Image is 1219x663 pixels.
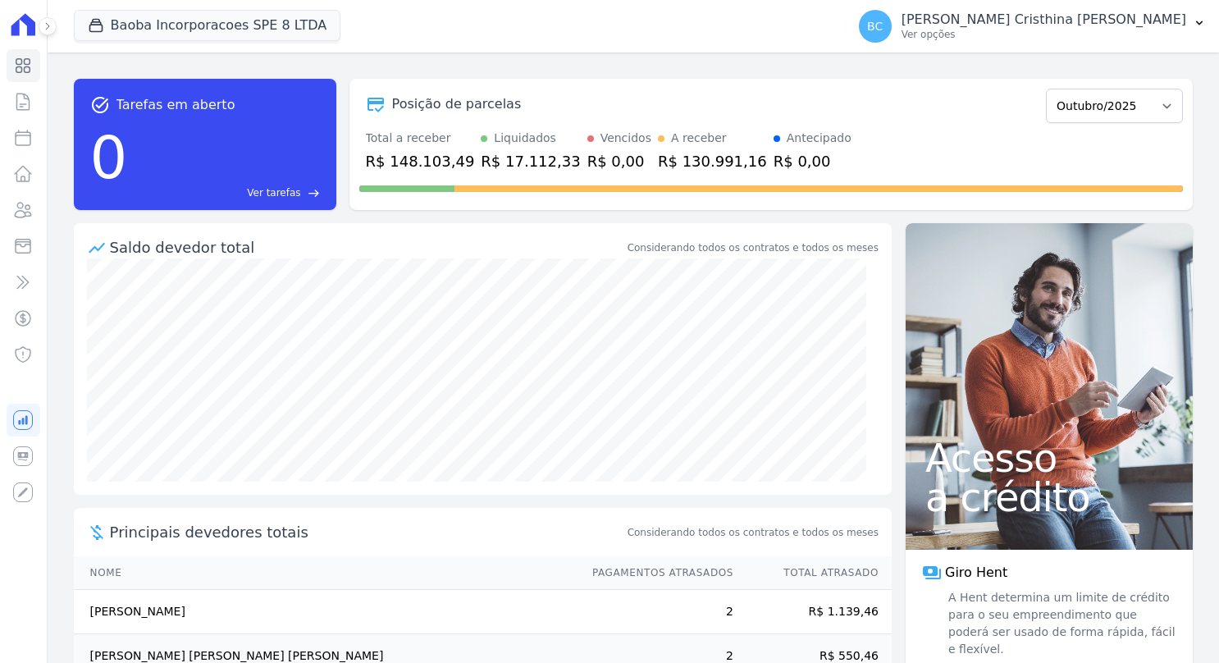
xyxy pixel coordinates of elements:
div: Antecipado [787,130,851,147]
div: Total a receber [366,130,475,147]
div: R$ 17.112,33 [481,150,580,172]
span: Tarefas em aberto [116,95,235,115]
span: Principais devedores totais [110,521,624,543]
span: Giro Hent [945,563,1007,583]
button: Baoba Incorporacoes SPE 8 LTDA [74,10,341,41]
th: Pagamentos Atrasados [577,556,734,590]
button: BC [PERSON_NAME] Cristhina [PERSON_NAME] Ver opções [846,3,1219,49]
div: Posição de parcelas [392,94,522,114]
span: A Hent determina um limite de crédito para o seu empreendimento que poderá ser usado de forma ráp... [945,589,1176,658]
div: Considerando todos os contratos e todos os meses [628,240,879,255]
div: Liquidados [494,130,556,147]
td: [PERSON_NAME] [74,590,577,634]
span: a crédito [925,478,1173,517]
p: Ver opções [902,28,1186,41]
div: Saldo devedor total [110,236,624,258]
th: Total Atrasado [734,556,892,590]
div: R$ 148.103,49 [366,150,475,172]
td: 2 [577,590,734,634]
td: R$ 1.139,46 [734,590,892,634]
div: R$ 130.991,16 [658,150,767,172]
span: Considerando todos os contratos e todos os meses [628,525,879,540]
div: 0 [90,115,128,200]
div: R$ 0,00 [587,150,651,172]
div: R$ 0,00 [774,150,851,172]
th: Nome [74,556,577,590]
a: Ver tarefas east [134,185,319,200]
span: Ver tarefas [247,185,300,200]
div: A receber [671,130,727,147]
span: Acesso [925,438,1173,478]
span: BC [867,21,883,32]
span: task_alt [90,95,110,115]
p: [PERSON_NAME] Cristhina [PERSON_NAME] [902,11,1186,28]
div: Vencidos [600,130,651,147]
span: east [308,187,320,199]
